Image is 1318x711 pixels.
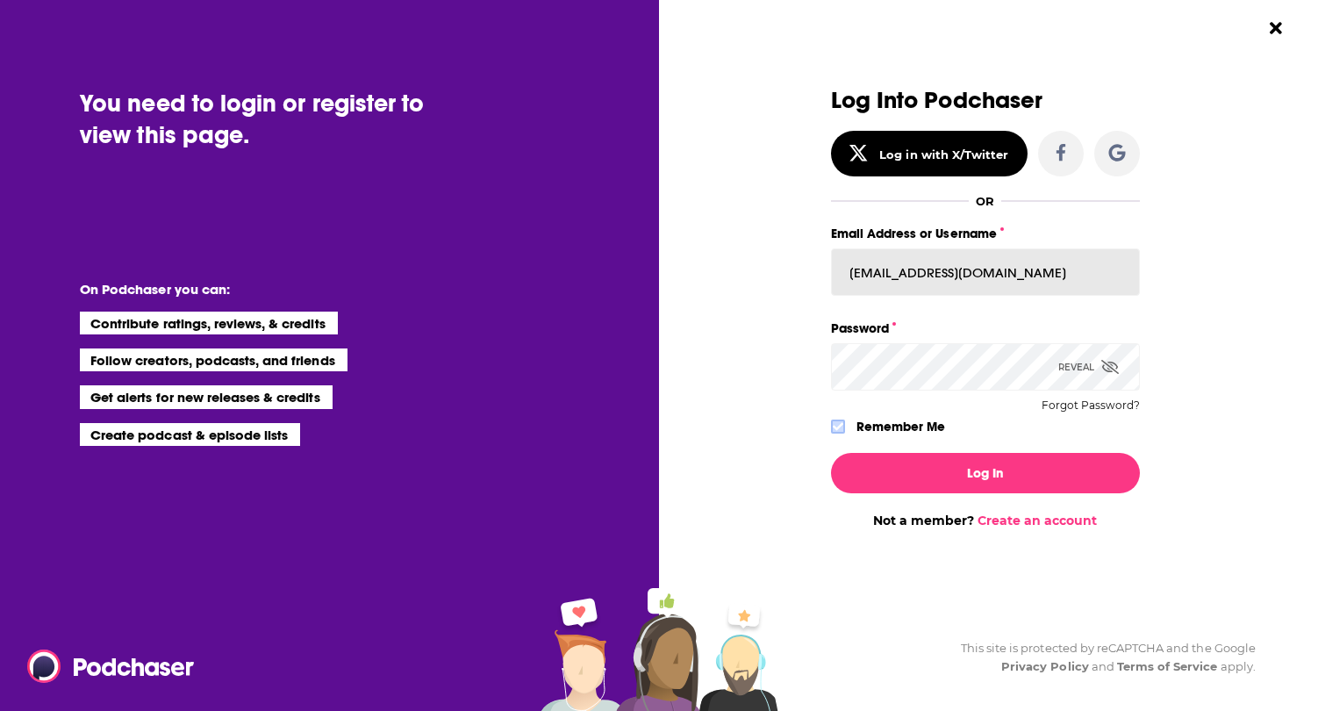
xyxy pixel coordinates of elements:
div: You need to login or register to view this page. [80,88,480,151]
a: Podchaser - Follow, Share and Rate Podcasts [27,650,182,683]
input: Email Address or Username [831,248,1140,296]
li: On Podchaser you can: [80,281,431,298]
a: Terms of Service [1117,659,1218,673]
div: OR [976,194,994,208]
label: Password [831,317,1140,340]
li: Create podcast & episode lists [80,423,300,446]
div: This site is protected by reCAPTCHA and the Google and apply. [947,639,1256,676]
label: Email Address or Username [831,222,1140,245]
a: Create an account [978,513,1097,528]
img: Podchaser - Follow, Share and Rate Podcasts [27,650,196,683]
button: Log In [831,453,1140,493]
button: Forgot Password? [1042,399,1140,412]
label: Remember Me [856,415,945,438]
div: Log in with X/Twitter [879,147,1008,162]
a: Privacy Policy [1001,659,1089,673]
button: Log in with X/Twitter [831,131,1028,176]
button: Close Button [1259,11,1293,45]
div: Not a member? [831,513,1140,528]
li: Follow creators, podcasts, and friends [80,348,347,371]
li: Contribute ratings, reviews, & credits [80,312,338,334]
li: Get alerts for new releases & credits [80,385,332,408]
h3: Log Into Podchaser [831,88,1140,113]
div: Reveal [1058,343,1119,391]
